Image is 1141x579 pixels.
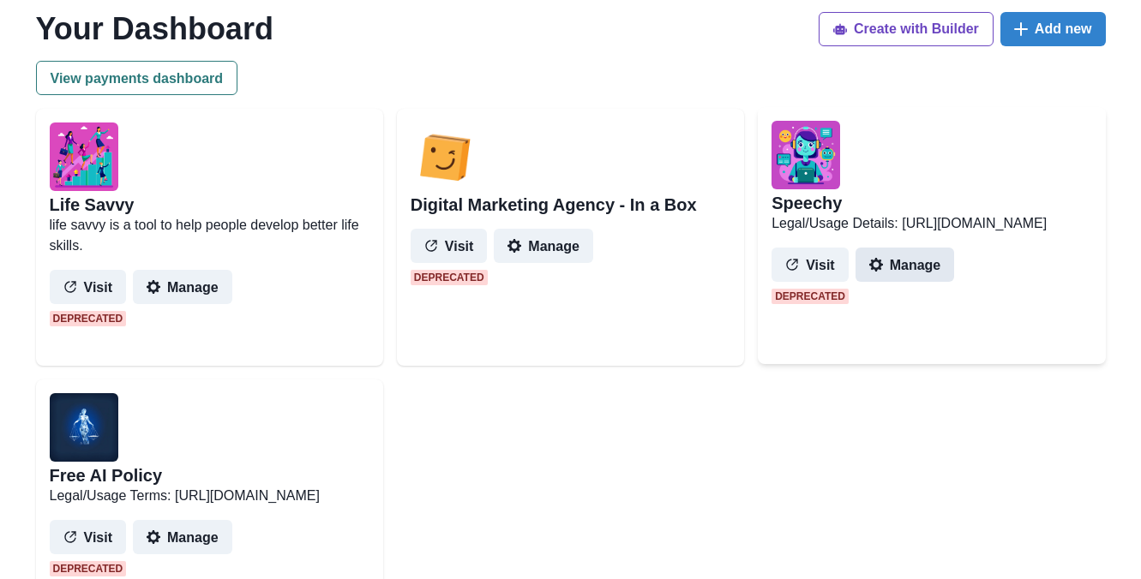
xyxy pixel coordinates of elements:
[48,27,84,41] div: v 4.0.25
[411,194,697,215] h2: Digital Marketing Agency - In a Box
[772,193,842,213] h2: Speechy
[27,45,41,58] img: website_grey.svg
[772,248,849,282] button: Visit
[192,110,283,121] div: Keywords by Traffic
[411,229,488,263] button: Visit
[69,110,153,121] div: Domain Overview
[50,561,127,576] span: Deprecated
[50,215,369,256] p: life savvy is a tool to help people develop better life skills.
[36,10,273,47] h1: Your Dashboard
[133,270,232,304] button: Manage
[173,108,187,122] img: tab_keywords_by_traffic_grey.svg
[856,248,955,282] button: Manage
[50,393,118,462] img: user%2F1196%2F6716ddff-3c4d-40a2-a9c0-935c23bcdbfe
[50,311,127,326] span: Deprecated
[133,520,232,554] button: Manage
[411,122,479,191] img: user%2F1196%2F4e456564-1b64-45db-898c-0ad688c0f74f
[494,229,593,263] button: Manage
[50,122,118,191] img: user%2F1196%2Fd4b9ffb5-c2b3-43f5-b325-6a16e973d3d1
[50,486,369,506] p: Legal/Usage Terms: [URL][DOMAIN_NAME]
[27,27,41,41] img: logo_orange.svg
[50,108,63,122] img: tab_domain_overview_orange.svg
[1000,12,1106,46] button: Add new
[50,465,163,486] h2: Free AI Policy
[50,194,135,215] h2: Life Savvy
[50,520,127,554] button: Visit
[45,45,122,58] div: Domain: [URL]
[772,121,840,189] img: user%2F1196%2F6db34641-9ddd-4e97-82f7-73aaea8c050d
[772,213,1091,234] p: Legal/Usage Details: [URL][DOMAIN_NAME]
[819,12,994,46] button: Create with Builder
[411,270,488,285] span: Deprecated
[36,61,238,95] button: View payments dashboard
[772,289,849,304] span: Deprecated
[50,270,127,304] button: Visit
